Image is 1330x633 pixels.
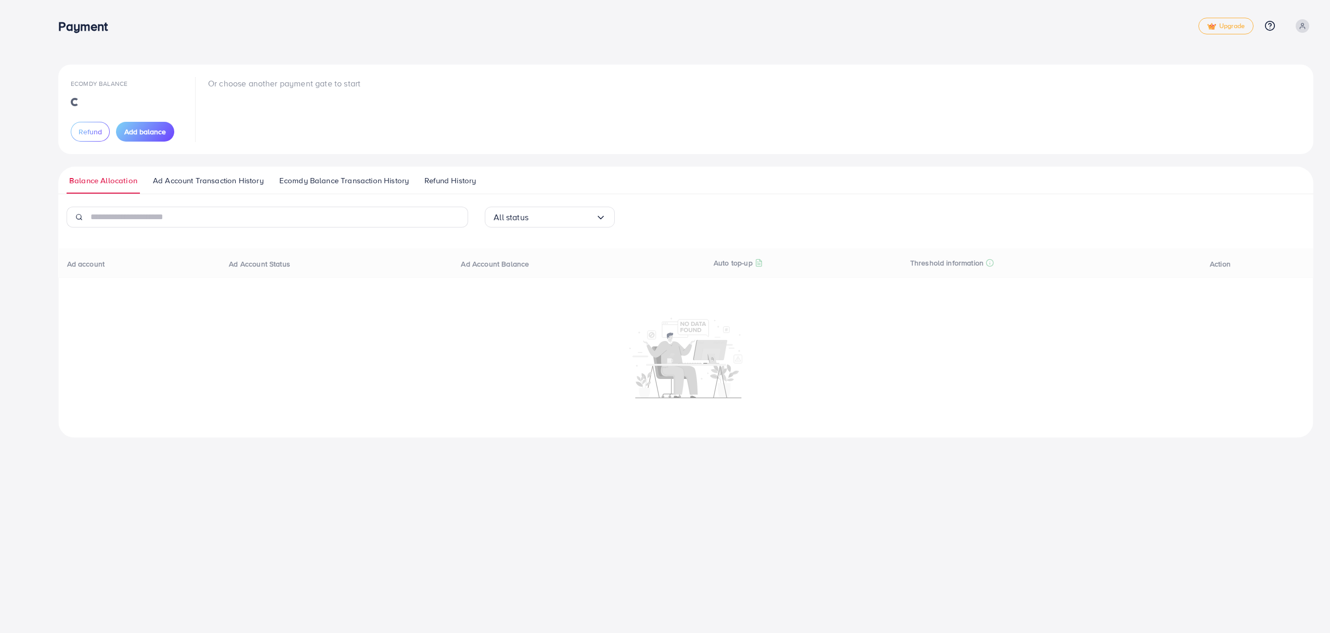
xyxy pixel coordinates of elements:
[124,126,166,137] span: Add balance
[485,207,615,227] div: Search for option
[208,77,360,90] p: Or choose another payment gate to start
[494,209,528,225] span: All status
[279,175,409,186] span: Ecomdy Balance Transaction History
[79,126,102,137] span: Refund
[116,122,174,142] button: Add balance
[424,175,476,186] span: Refund History
[58,19,116,34] h3: Payment
[71,79,127,88] span: Ecomdy Balance
[153,175,264,186] span: Ad Account Transaction History
[71,122,110,142] button: Refund
[1207,22,1245,30] span: Upgrade
[528,209,596,225] input: Search for option
[69,175,137,186] span: Balance Allocation
[1198,18,1254,34] a: tickUpgrade
[1207,23,1216,30] img: tick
